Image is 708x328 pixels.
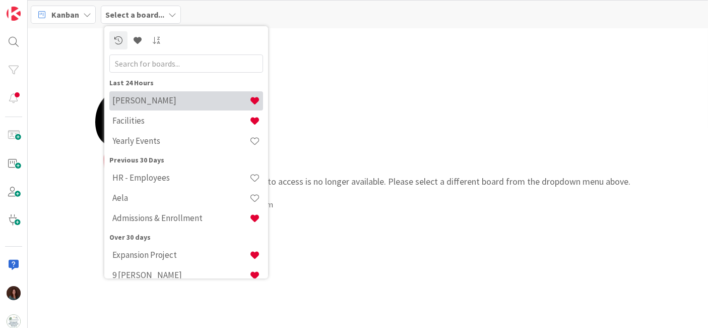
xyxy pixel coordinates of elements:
[112,173,249,183] h4: HR - Employees
[112,250,249,260] h4: Expansion Project
[109,77,263,88] div: Last 24 Hours
[109,154,263,165] div: Previous 30 Days
[7,286,21,300] img: RF
[112,116,249,126] h4: Facilities
[112,95,249,105] h4: [PERSON_NAME]
[112,136,249,146] h4: Yearly Events
[109,232,263,242] div: Over 30 days
[112,213,249,223] h4: Admissions & Enrollment
[112,270,249,280] h4: 9 [PERSON_NAME]
[51,9,79,21] span: Kanban
[105,10,164,20] b: Select a board...
[191,153,630,188] p: The board you tried to access is no longer available. Please select a different board from the dr...
[191,198,630,210] div: The Kanban Zone Team
[109,54,263,72] input: Search for boards...
[112,193,249,203] h4: Aela
[7,7,21,21] img: Visit kanbanzone.com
